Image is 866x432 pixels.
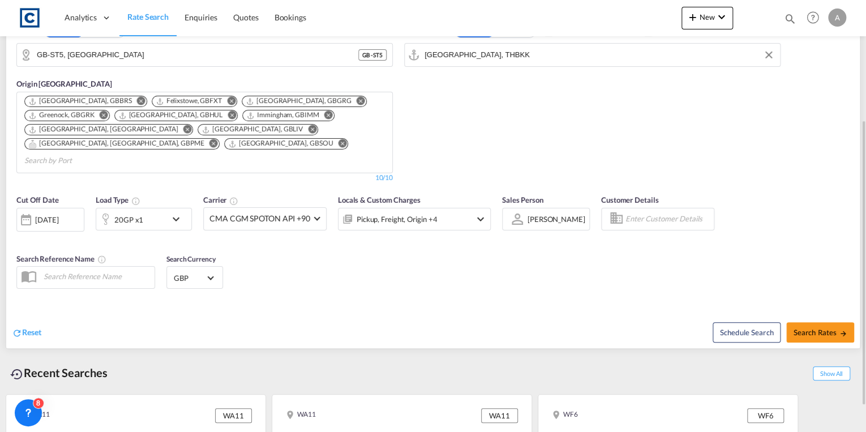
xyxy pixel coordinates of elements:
div: 20GP x1 [114,212,143,228]
button: Remove [175,125,192,136]
md-icon: Your search will be saved by the below given name [97,255,106,264]
button: Remove [130,96,147,108]
span: Search Reference Name [16,254,106,263]
md-icon: icon-chevron-down [474,212,487,226]
md-icon: icon-information-outline [131,196,140,206]
div: 20GP x1icon-chevron-down [96,208,192,230]
span: GBP [174,273,205,283]
span: Origin [GEOGRAPHIC_DATA] [16,79,112,88]
span: Rate Search [127,12,169,22]
span: Quotes [233,12,258,22]
div: WA11 [286,408,316,423]
div: Felixstowe, GBFXT [156,96,222,106]
md-chips-wrap: Chips container. Use arrow keys to select chips. [23,92,387,170]
div: Press delete to remove this chip. [202,125,305,134]
input: Search Reference Name [38,268,155,285]
button: Remove [92,110,109,122]
span: Locals & Custom Charges [338,195,421,204]
div: [DATE] [16,208,84,232]
span: GB - ST5 [362,51,383,59]
button: icon-plus 400-fgNewicon-chevron-down [681,7,733,29]
md-checkbox: Checkbox No Ink [642,25,711,37]
div: Press delete to remove this chip. [246,96,354,106]
button: Remove [331,139,348,150]
span: New [686,12,728,22]
div: Press delete to remove this chip. [28,96,134,106]
div: Press delete to remove this chip. [246,110,321,120]
div: Press delete to remove this chip. [156,96,224,106]
md-select: Sales Person: Anthony Lomax [526,211,586,227]
md-checkbox: Checkbox No Ink [543,25,625,37]
div: Greenock, GBGRK [28,110,95,120]
md-input-container: Bangkok, THBKK [405,44,780,66]
div: icon-magnify [784,12,796,29]
div: A [828,8,846,27]
span: Customer Details [601,195,658,204]
button: Clear Input [760,46,777,63]
div: Bristol, GBBRS [28,96,132,106]
button: Remove [317,110,334,122]
div: Help [803,8,828,28]
md-icon: icon-chevron-down [169,212,188,226]
span: Enquiries [185,12,217,22]
div: Hull, GBHUL [118,110,223,120]
md-icon: icon-chevron-down [715,10,728,24]
span: Reset [22,327,41,337]
div: Recent Searches [6,360,112,386]
button: Remove [220,96,237,108]
button: Remove [349,96,366,108]
input: Enter Customer Details [625,211,710,228]
button: Note: By default Schedule search will only considerorigin ports, destination ports and cut off da... [713,322,781,343]
div: Immingham, GBIMM [246,110,319,120]
div: Origin DOOR CY GB-ST5, Newcastle-under-LymeOrigin [GEOGRAPHIC_DATA] Chips container. Use arrow ke... [6,8,860,349]
div: Press delete to remove this chip. [28,139,207,148]
div: Liverpool, GBLIV [202,125,303,134]
div: [PERSON_NAME] [528,215,585,224]
div: London Gateway Port, GBLGP [28,125,178,134]
img: 1fdb9190129311efbfaf67cbb4249bed.jpeg [17,5,42,31]
div: Portsmouth, HAM, GBPME [28,139,204,148]
span: Show All [813,366,850,380]
span: Help [803,8,822,27]
div: Pickup Freight Origin Origin Custom Destination Destination Custom Factory Stuffingicon-chevron-down [338,208,491,230]
div: icon-refreshReset [12,327,41,339]
div: WF6 [552,408,578,423]
md-icon: icon-plus 400-fg [686,10,700,24]
div: 10/10 [375,173,393,183]
md-icon: The selected Trucker/Carrierwill be displayed in the rate results If the rates are from another f... [229,196,238,206]
button: Remove [301,125,318,136]
md-icon: icon-magnify [784,12,796,25]
input: Chips input. [24,152,132,170]
md-input-container: GB-ST5, Newcastle-under-Lyme [17,44,392,66]
md-datepicker: Select [16,230,25,245]
div: Southampton, GBSOU [228,139,333,148]
div: Press delete to remove this chip. [28,125,180,134]
button: Remove [202,139,219,150]
span: Bookings [275,12,306,22]
div: WA11 [215,408,252,423]
span: Load Type [96,195,140,204]
span: Cut Off Date [16,195,59,204]
span: Analytics [65,12,97,23]
div: Press delete to remove this chip. [228,139,336,148]
md-icon: icon-backup-restore [10,367,24,381]
span: Search Currency [166,255,216,263]
button: Search Ratesicon-arrow-right [786,322,854,343]
div: Grangemouth, GBGRG [246,96,351,106]
input: Search by Door [37,46,358,63]
div: Pickup Freight Origin Origin Custom Destination Destination Custom Factory Stuffing [357,211,437,227]
span: Sales Person [502,195,543,204]
span: Search Rates [793,328,847,337]
div: WA11 [481,408,518,423]
div: WF6 [747,408,784,423]
md-icon: icon-refresh [12,328,22,338]
md-select: Select Currency: £ GBPUnited Kingdom Pound [173,270,217,286]
input: Search by Port [425,46,774,63]
span: CMA CGM SPOTON API +90 [209,213,310,224]
div: Press delete to remove this chip. [118,110,225,120]
div: [DATE] [35,215,58,225]
md-icon: icon-arrow-right [839,330,847,337]
div: Press delete to remove this chip. [28,110,97,120]
button: Remove [220,110,237,122]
